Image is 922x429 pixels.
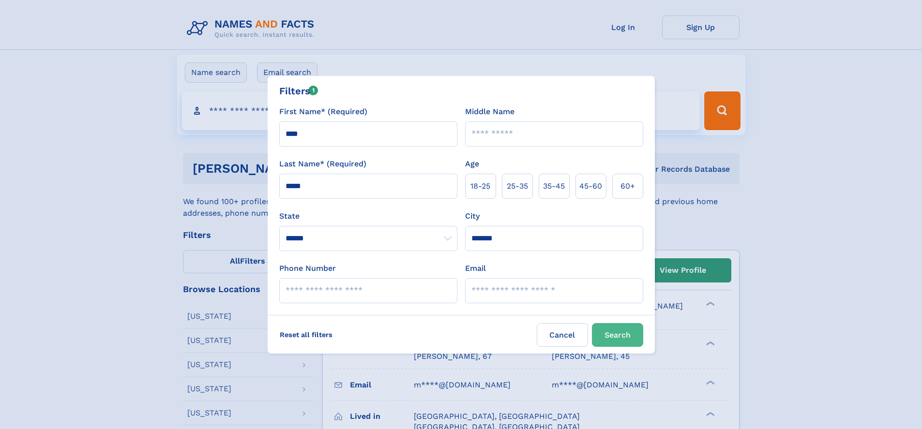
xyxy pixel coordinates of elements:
[279,106,367,118] label: First Name* (Required)
[579,180,602,192] span: 45‑60
[507,180,528,192] span: 25‑35
[279,158,366,170] label: Last Name* (Required)
[537,323,588,347] label: Cancel
[279,210,457,222] label: State
[465,210,480,222] label: City
[465,158,479,170] label: Age
[620,180,635,192] span: 60+
[279,84,318,98] div: Filters
[465,106,514,118] label: Middle Name
[592,323,643,347] button: Search
[273,323,339,346] label: Reset all filters
[465,263,486,274] label: Email
[279,263,336,274] label: Phone Number
[470,180,490,192] span: 18‑25
[543,180,565,192] span: 35‑45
